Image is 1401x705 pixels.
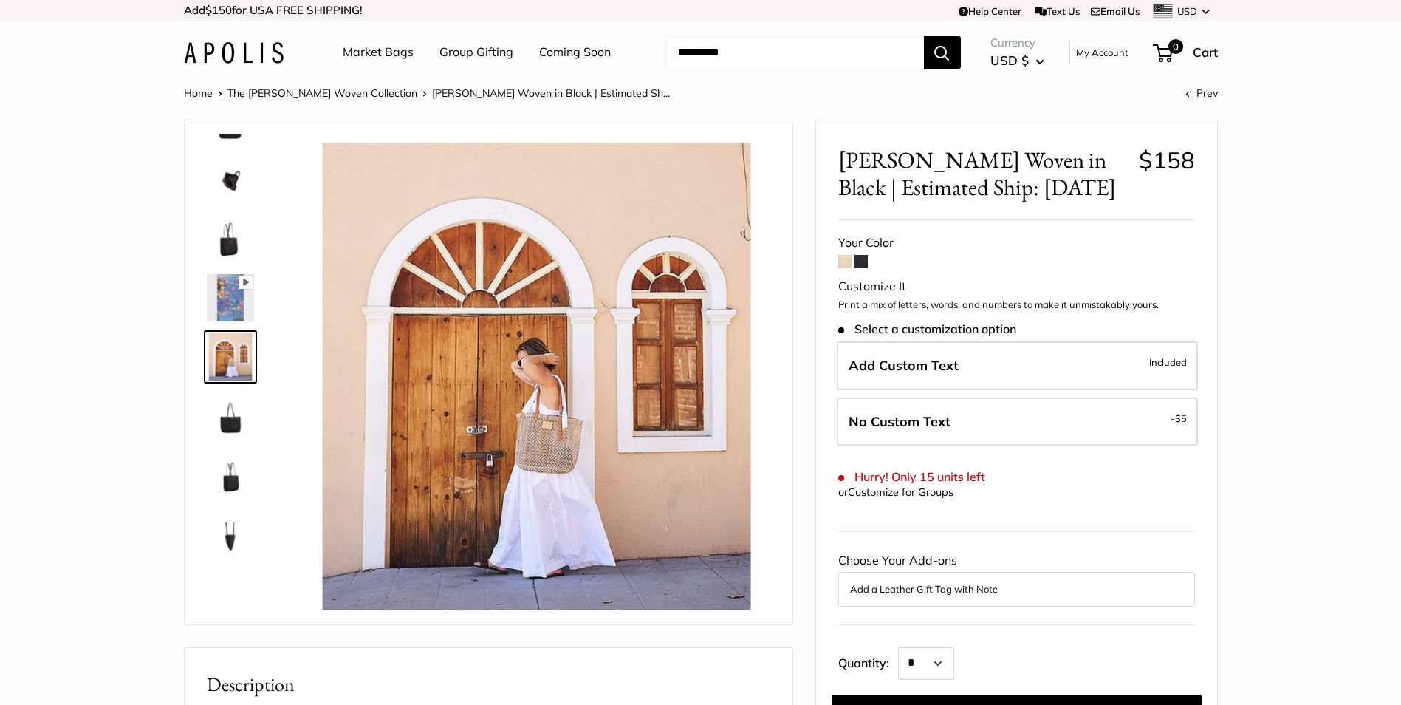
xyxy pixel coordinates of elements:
input: Search... [666,36,924,69]
label: Quantity: [838,643,898,680]
span: Add Custom Text [849,357,959,374]
a: Mercado Woven in Black | Estimated Ship: Oct. 19th [204,153,257,206]
a: Mercado Woven in Black | Estimated Ship: Oct. 19th [204,330,257,384]
span: - [1171,409,1187,427]
label: Add Custom Text [837,341,1198,390]
div: Your Color [838,232,1195,254]
span: Currency [990,33,1044,53]
nav: Breadcrumb [184,84,670,103]
label: Leave Blank [837,398,1198,446]
p: Print a mix of letters, words, and numbers to make it unmistakably yours. [838,298,1195,313]
a: My Account [1076,44,1128,61]
a: Mercado Woven in Black | Estimated Ship: Oct. 19th [204,271,257,324]
span: USD $ [990,52,1029,68]
a: Help Center [959,5,1021,17]
a: Email Us [1091,5,1140,17]
img: Mercado Woven in Black | Estimated Ship: Oct. 19th [303,143,770,610]
a: Mercado Woven in Black | Estimated Ship: Oct. 19th [204,567,257,620]
span: Select a customization option [838,322,1016,336]
a: Mercado Woven in Black | Estimated Ship: Oct. 19th [204,449,257,502]
span: No Custom Text [849,413,950,430]
img: Mercado Woven in Black | Estimated Ship: Oct. 19th [207,392,254,440]
button: Add a Leather Gift Tag with Note [850,580,1183,598]
img: Mercado Woven in Black | Estimated Ship: Oct. 19th [207,274,254,321]
img: Apolis [184,42,284,64]
div: or [838,483,953,503]
div: Choose Your Add-ons [838,550,1195,606]
span: $150 [205,3,232,17]
a: Coming Soon [539,41,611,64]
span: Cart [1193,44,1218,60]
a: Prev [1185,86,1218,100]
img: Mercado Woven in Black | Estimated Ship: Oct. 19th [207,333,254,381]
span: USD [1177,5,1197,17]
span: $5 [1175,412,1187,424]
button: Search [924,36,961,69]
img: Mercado Woven in Black | Estimated Ship: Oct. 19th [207,156,254,203]
a: The [PERSON_NAME] Woven Collection [227,86,417,100]
img: Mercado Woven in Black | Estimated Ship: Oct. 19th [207,452,254,499]
span: [PERSON_NAME] Woven in Black | Estimated Ship: [DATE] [838,146,1128,201]
div: Customize It [838,276,1195,298]
a: Mercado Woven in Black | Estimated Ship: Oct. 19th [204,212,257,265]
img: Mercado Woven in Black | Estimated Ship: Oct. 19th [207,511,254,558]
span: 0 [1168,39,1182,54]
a: Mercado Woven in Black | Estimated Ship: Oct. 19th [204,389,257,443]
a: Customize for Groups [848,486,953,499]
button: USD $ [990,49,1044,72]
span: $158 [1139,146,1195,174]
img: Mercado Woven in Black | Estimated Ship: Oct. 19th [207,215,254,262]
a: Mercado Woven in Black | Estimated Ship: Oct. 19th [204,508,257,561]
h2: Description [207,670,770,699]
a: Text Us [1035,5,1080,17]
span: [PERSON_NAME] Woven in Black | Estimated Sh... [432,86,670,100]
a: Group Gifting [439,41,513,64]
img: Mercado Woven in Black | Estimated Ship: Oct. 19th [207,570,254,617]
span: Hurry! Only 15 units left [838,470,985,484]
span: Included [1149,353,1187,371]
a: Market Bags [343,41,414,64]
a: Home [184,86,213,100]
a: 0 Cart [1154,41,1218,64]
